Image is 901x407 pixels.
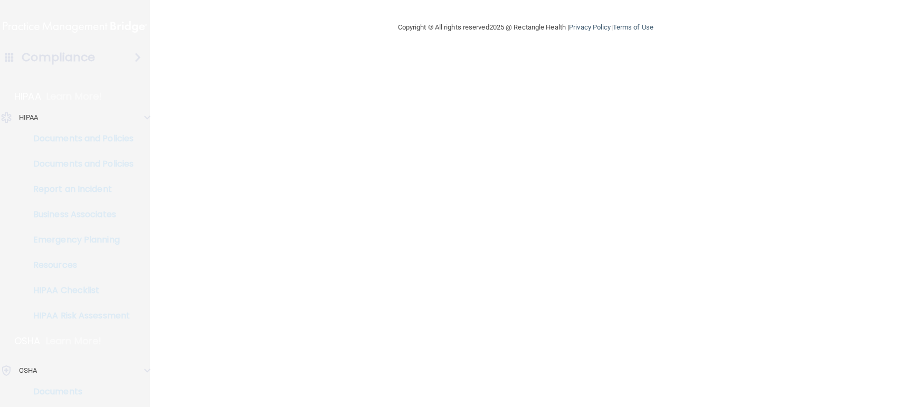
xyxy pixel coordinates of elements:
a: Privacy Policy [569,23,611,31]
h4: Compliance [22,50,95,65]
img: PMB logo [3,16,147,37]
p: HIPAA [14,90,41,103]
p: Learn More! [46,335,102,347]
p: HIPAA Risk Assessment [7,311,151,321]
p: Documents and Policies [7,159,151,169]
p: Documents [7,386,151,397]
p: OSHA [14,335,41,347]
p: Documents and Policies [7,133,151,144]
p: HIPAA Checklist [7,285,151,296]
p: Emergency Planning [7,235,151,245]
p: HIPAA [19,111,39,124]
p: Resources [7,260,151,270]
p: OSHA [19,364,37,377]
a: Terms of Use [613,23,653,31]
p: Learn More! [46,90,102,103]
p: Report an Incident [7,184,151,195]
p: Business Associates [7,209,151,220]
div: Copyright © All rights reserved 2025 @ Rectangle Health | | [333,11,718,44]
